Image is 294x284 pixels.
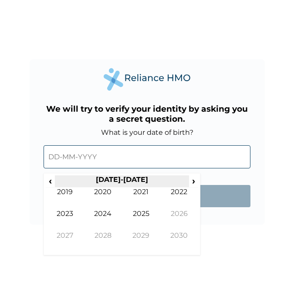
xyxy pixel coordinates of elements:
span: › [189,175,199,186]
td: 2024 [84,209,122,231]
img: Reliance Health's Logo [104,68,191,90]
td: 2021 [122,188,160,209]
td: 2025 [122,209,160,231]
td: 2029 [122,231,160,253]
td: 2030 [160,231,199,253]
td: 2019 [46,188,84,209]
h3: We will try to verify your identity by asking you a secret question. [44,104,250,124]
th: [DATE]-[DATE] [55,175,189,188]
td: 2028 [84,231,122,253]
input: DD-MM-YYYY [44,145,250,168]
td: 2020 [84,188,122,209]
td: 2022 [160,188,199,209]
label: What is your date of birth? [101,128,193,137]
span: ‹ [46,175,55,186]
td: 2023 [46,209,84,231]
td: 2026 [160,209,199,231]
td: 2027 [46,231,84,253]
